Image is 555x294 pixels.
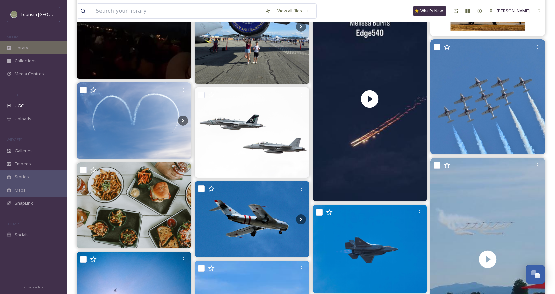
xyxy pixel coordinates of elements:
span: SOCIALS [7,221,20,226]
a: Privacy Policy [24,283,43,291]
span: Maps [15,187,26,193]
a: View all files [274,4,313,17]
img: #abbotsfordairshow #cfsnowbirds [430,39,545,154]
span: [PERSON_NAME] [497,8,530,14]
span: Privacy Policy [24,285,43,289]
span: MEDIA [7,34,18,39]
span: Tourism [GEOGRAPHIC_DATA] [21,11,80,17]
span: COLLECT [7,92,21,97]
img: F18 Growler demo team #whidbey #abbotsfordairshow #tourismabbotsford #jets #americanf18jets #amaz... [195,87,309,178]
img: 🤍Some messages are better written in the clouds #Abbotsford #abbotsfordairshow #sigma60600mmsport... [77,82,191,159]
span: Galleries [15,148,33,154]
img: Smorgasbord? More like gorgeous-bord. 😍 [77,162,191,248]
span: Uploads [15,116,31,122]
span: UGC [15,103,24,109]
span: Collections [15,58,37,64]
span: Socials [15,232,29,238]
img: Mig 17 [195,181,309,257]
span: Stories [15,174,29,180]
span: Embeds [15,161,31,167]
button: Open Chat [526,265,545,284]
a: [PERSON_NAME] [486,4,533,17]
span: WIDGETS [7,137,22,142]
img: Abbotsford_Snapsea.png [11,11,17,18]
input: Search your library [92,4,262,18]
a: What's New [413,6,446,16]
span: Media Centres [15,71,44,77]
span: SnapLink [15,200,33,206]
img: Capt. Melanie Kluesner,call sign: MACH, afterburner on #abbotsfordairshow #f35lightningii # [313,205,427,293]
span: Library [15,45,28,51]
